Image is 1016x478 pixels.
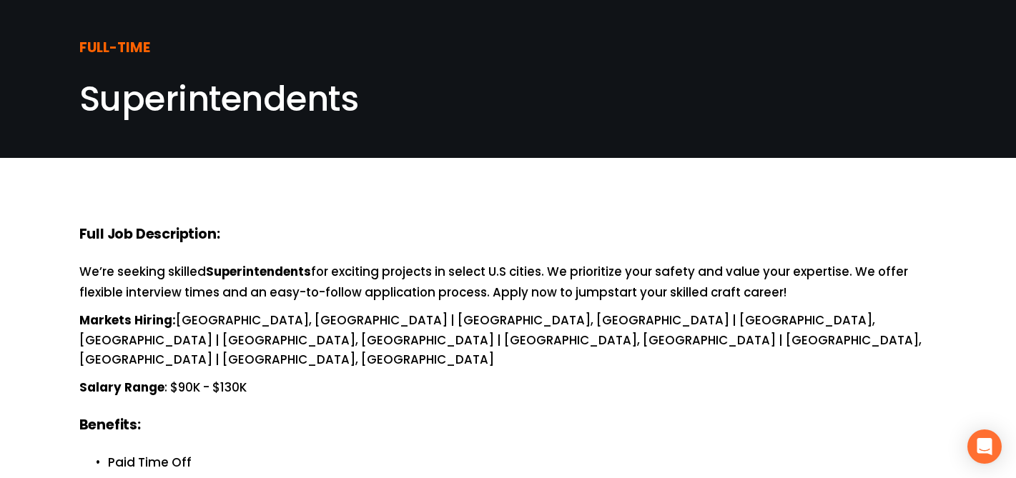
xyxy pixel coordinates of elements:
[79,75,359,123] span: Superintendents
[79,311,937,370] p: [GEOGRAPHIC_DATA], [GEOGRAPHIC_DATA] | [GEOGRAPHIC_DATA], [GEOGRAPHIC_DATA] | [GEOGRAPHIC_DATA], ...
[108,453,937,472] p: Paid Time Off
[79,262,937,302] p: We’re seeking skilled for exciting projects in select U.S cities. We prioritize your safety and v...
[79,37,150,61] strong: FULL-TIME
[79,378,164,399] strong: Salary Range
[79,414,141,438] strong: Benefits:
[967,429,1002,464] div: Open Intercom Messenger
[206,262,311,283] strong: Superintendents
[79,224,220,247] strong: Full Job Description:
[79,378,937,399] p: : $90K - $130K
[79,311,176,332] strong: Markets Hiring:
